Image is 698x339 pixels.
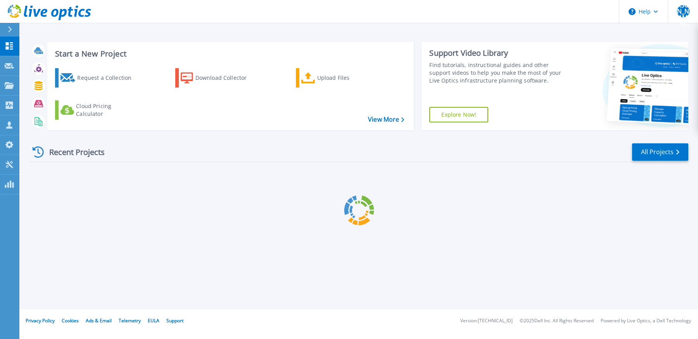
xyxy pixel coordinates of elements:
[317,70,379,86] div: Upload Files
[166,317,183,324] a: Support
[55,100,142,120] a: Cloud Pricing Calculator
[55,50,404,58] h3: Start a New Project
[429,107,488,122] a: Explore Now!
[195,70,257,86] div: Download Collector
[175,68,262,88] a: Download Collector
[86,317,112,324] a: Ads & Email
[460,318,513,324] li: Version: [TECHNICAL_ID]
[30,143,115,162] div: Recent Projects
[296,68,382,88] a: Upload Files
[55,68,142,88] a: Request a Collection
[429,61,565,84] div: Find tutorials, instructional guides and other support videos to help you make the most of your L...
[429,48,565,58] div: Support Video Library
[520,318,594,324] li: © 2025 Dell Inc. All Rights Reserved
[632,143,688,161] a: All Projects
[119,317,141,324] a: Telemetry
[26,317,55,324] a: Privacy Policy
[62,317,79,324] a: Cookies
[77,70,139,86] div: Request a Collection
[368,116,404,123] a: View More
[76,102,138,118] div: Cloud Pricing Calculator
[148,317,159,324] a: EULA
[601,318,691,324] li: Powered by Live Optics, a Dell Technology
